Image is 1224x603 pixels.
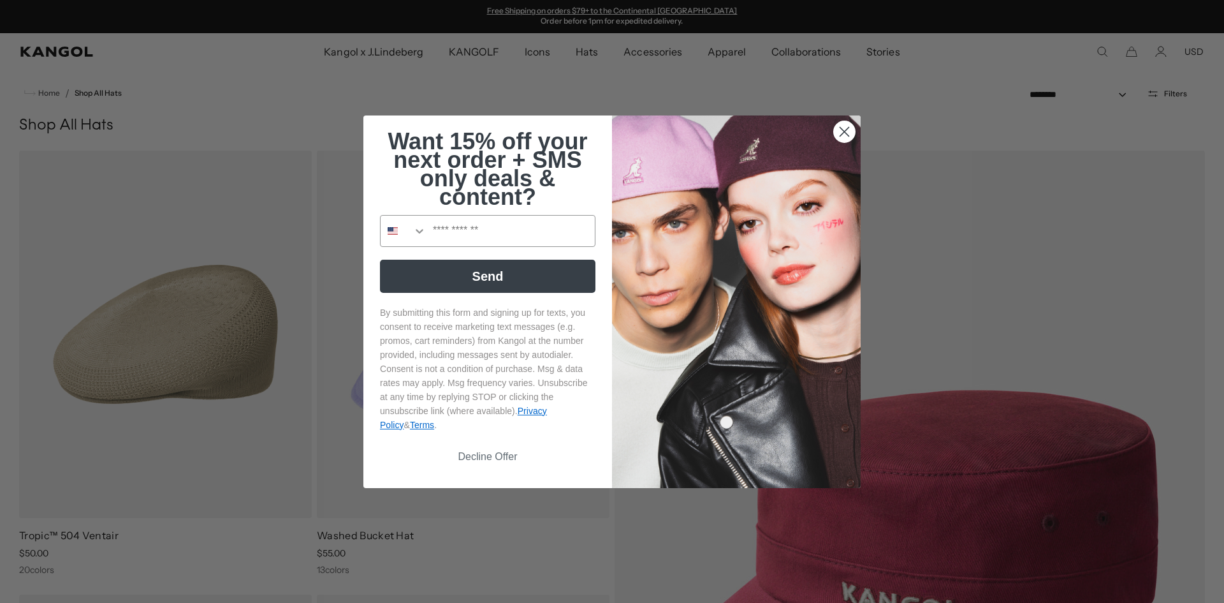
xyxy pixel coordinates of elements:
input: Phone Number [426,216,595,246]
img: 4fd34567-b031-494e-b820-426212470989.jpeg [612,115,861,488]
button: Search Countries [381,216,426,246]
button: Decline Offer [380,445,595,469]
button: Send [380,260,595,293]
a: Terms [410,420,434,430]
img: United States [388,226,398,236]
button: Close dialog [833,121,856,143]
p: By submitting this form and signing up for texts, you consent to receive marketing text messages ... [380,306,595,432]
span: Want 15% off your next order + SMS only deals & content? [388,128,587,210]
